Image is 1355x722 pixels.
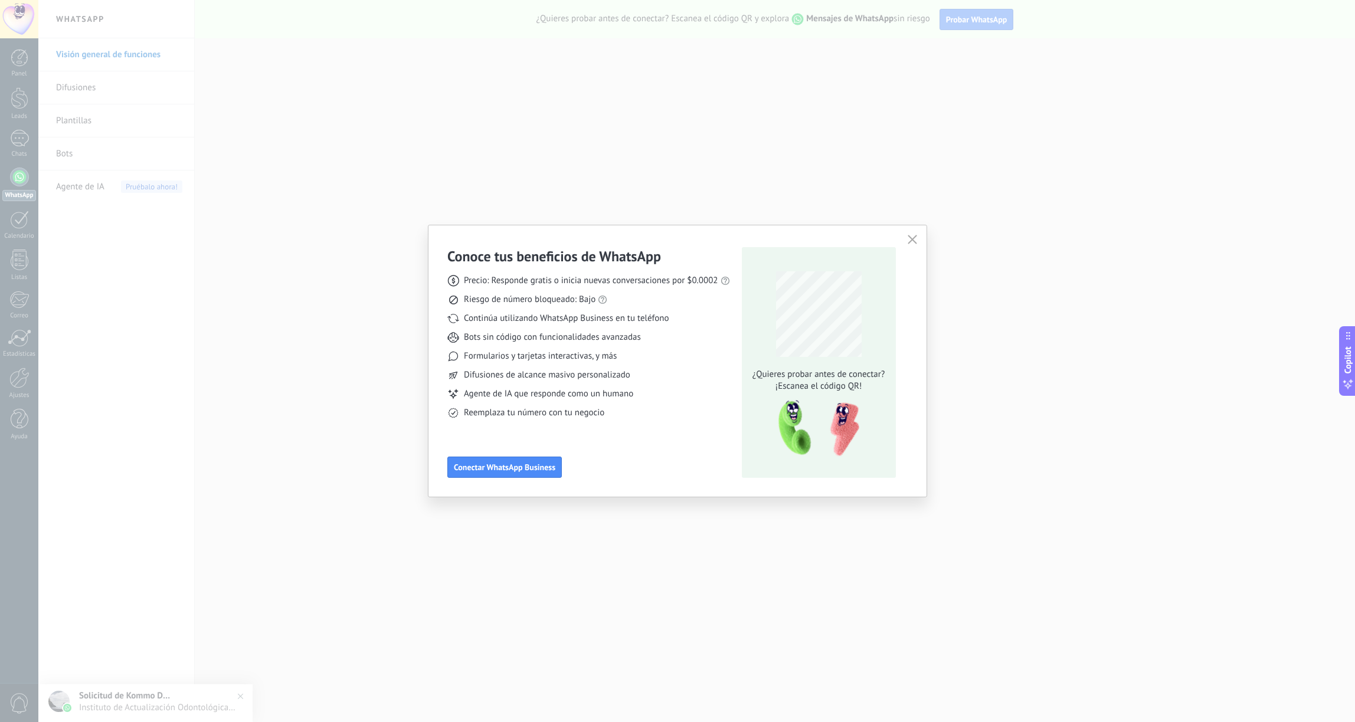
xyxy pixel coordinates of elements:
[768,397,862,460] img: qr-pic-1x.png
[464,294,595,306] span: Riesgo de número bloqueado: Bajo
[749,380,888,392] span: ¡Escanea el código QR!
[464,388,633,400] span: Agente de IA que responde como un humano
[464,350,617,362] span: Formularios y tarjetas interactivas, y más
[464,407,604,419] span: Reemplaza tu número con tu negocio
[1342,347,1354,374] span: Copilot
[464,313,669,324] span: Continúa utilizando WhatsApp Business en tu teléfono
[464,369,630,381] span: Difusiones de alcance masivo personalizado
[749,369,888,380] span: ¿Quieres probar antes de conectar?
[464,332,641,343] span: Bots sin código con funcionalidades avanzadas
[454,463,555,471] span: Conectar WhatsApp Business
[447,457,562,478] button: Conectar WhatsApp Business
[464,275,718,287] span: Precio: Responde gratis o inicia nuevas conversaciones por $0.0002
[447,247,661,265] h3: Conoce tus beneficios de WhatsApp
